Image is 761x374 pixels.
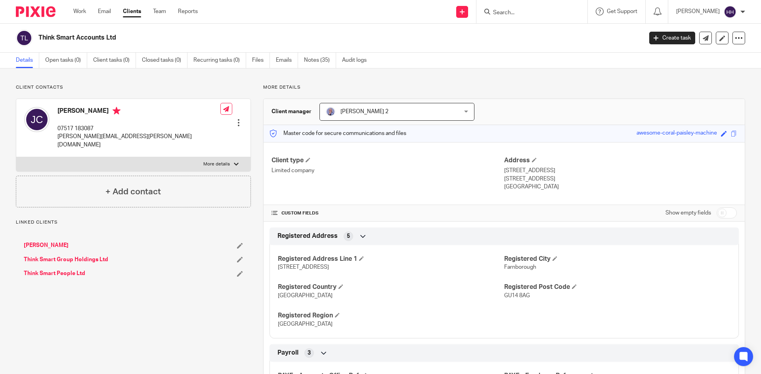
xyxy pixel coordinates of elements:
[57,107,220,117] h4: [PERSON_NAME]
[342,53,373,68] a: Audit logs
[57,125,220,133] p: 07517 183087
[45,53,87,68] a: Open tasks (0)
[16,84,251,91] p: Client contacts
[105,186,161,198] h4: + Add contact
[504,175,737,183] p: [STREET_ADDRESS]
[252,53,270,68] a: Files
[153,8,166,15] a: Team
[16,30,33,46] img: svg%3E
[504,183,737,191] p: [GEOGRAPHIC_DATA]
[272,210,504,216] h4: CUSTOM FIELDS
[178,8,198,15] a: Reports
[272,108,312,116] h3: Client manager
[73,8,86,15] a: Work
[504,167,737,175] p: [STREET_ADDRESS]
[326,107,335,116] img: JC%20Linked%20In.jpg
[98,8,111,15] a: Email
[203,161,230,167] p: More details
[676,8,720,15] p: [PERSON_NAME]
[278,311,504,320] h4: Registered Region
[270,129,406,137] p: Master code for secure communications and files
[142,53,187,68] a: Closed tasks (0)
[24,270,85,277] a: Think Smart People Ltd
[193,53,246,68] a: Recurring tasks (0)
[504,293,530,298] span: GU14 8AG
[278,255,504,263] h4: Registered Address Line 1
[16,6,55,17] img: Pixie
[278,264,329,270] span: [STREET_ADDRESS]
[492,9,564,17] input: Search
[93,53,136,68] a: Client tasks (0)
[272,156,504,165] h4: Client type
[504,255,730,263] h4: Registered City
[724,6,736,18] img: svg%3E
[123,8,141,15] a: Clients
[308,349,311,357] span: 3
[278,321,333,327] span: [GEOGRAPHIC_DATA]
[277,349,298,357] span: Payroll
[278,293,333,298] span: [GEOGRAPHIC_DATA]
[263,84,745,91] p: More details
[504,283,730,291] h4: Registered Post Code
[665,209,711,217] label: Show empty fields
[637,129,717,138] div: awesome-coral-paisley-machine
[57,133,220,149] p: [PERSON_NAME][EMAIL_ADDRESS][PERSON_NAME][DOMAIN_NAME]
[504,156,737,165] h4: Address
[607,9,637,14] span: Get Support
[24,241,69,249] a: [PERSON_NAME]
[504,264,536,270] span: Farnborough
[272,167,504,175] p: Limited company
[276,53,298,68] a: Emails
[113,107,120,115] i: Primary
[16,53,39,68] a: Details
[277,232,338,240] span: Registered Address
[24,256,108,264] a: Think Smart Group Holdings Ltd
[304,53,336,68] a: Notes (35)
[24,107,50,132] img: svg%3E
[347,232,350,240] span: 5
[340,109,388,114] span: [PERSON_NAME] 2
[16,219,251,226] p: Linked clients
[649,32,695,44] a: Create task
[38,34,518,42] h2: Think Smart Accounts Ltd
[278,283,504,291] h4: Registered Country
